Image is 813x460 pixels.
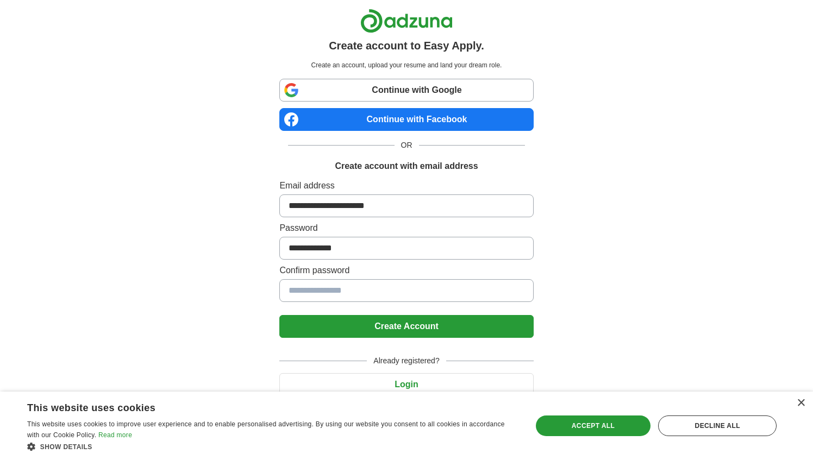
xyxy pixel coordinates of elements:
[40,443,92,451] span: Show details
[360,9,453,33] img: Adzuna logo
[536,415,651,436] div: Accept all
[279,222,533,235] label: Password
[98,431,132,439] a: Read more, opens a new window
[279,315,533,338] button: Create Account
[27,441,517,452] div: Show details
[335,160,478,173] h1: Create account with email address
[367,355,446,367] span: Already registered?
[279,179,533,192] label: Email address
[27,420,505,439] span: This website uses cookies to improve user experience and to enable personalised advertising. By u...
[279,373,533,396] button: Login
[279,264,533,277] label: Confirm password
[658,415,777,436] div: Decline all
[279,380,533,389] a: Login
[282,60,531,70] p: Create an account, upload your resume and land your dream role.
[329,37,484,54] h1: Create account to Easy Apply.
[395,140,419,151] span: OR
[27,398,490,414] div: This website uses cookies
[279,108,533,131] a: Continue with Facebook
[279,79,533,102] a: Continue with Google
[797,399,805,407] div: Close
